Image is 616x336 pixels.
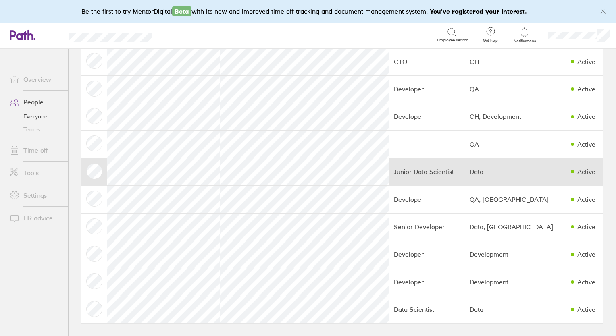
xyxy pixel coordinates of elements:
td: Developer [389,241,465,268]
td: CH [465,48,566,75]
a: Settings [3,187,68,203]
div: Active [577,168,595,175]
div: Active [577,223,595,230]
a: People [3,94,68,110]
div: Active [577,251,595,258]
a: Time off [3,142,68,158]
div: Active [577,85,595,93]
td: Senior Developer [389,213,465,241]
b: You've registered your interest. [430,7,527,15]
td: CTO [389,48,465,75]
div: Active [577,58,595,65]
td: Data [465,158,566,185]
a: Notifications [512,27,538,44]
a: Overview [3,71,68,87]
td: Developer [389,75,465,103]
div: Be the first to try MentorDigital with its new and improved time off tracking and document manage... [81,6,535,16]
td: Data, [GEOGRAPHIC_DATA] [465,213,566,241]
td: QA [465,75,566,103]
td: CH, Development [465,103,566,130]
td: Junior Data Scientist [389,158,465,185]
div: Active [577,278,595,286]
td: Development [465,241,566,268]
td: Developer [389,103,465,130]
td: Developer [389,186,465,213]
td: Data Scientist [389,296,465,323]
div: Search [174,31,195,38]
span: Notifications [512,39,538,44]
span: Beta [172,6,191,16]
a: HR advice [3,210,68,226]
a: Everyone [3,110,68,123]
div: Active [577,306,595,313]
div: Active [577,196,595,203]
a: Tools [3,165,68,181]
td: Developer [389,268,465,296]
td: QA, [GEOGRAPHIC_DATA] [465,186,566,213]
div: Active [577,113,595,120]
a: Teams [3,123,68,136]
td: Development [465,268,566,296]
div: Active [577,141,595,148]
span: Get help [477,38,504,43]
td: Data [465,296,566,323]
span: Employee search [437,38,468,43]
td: QA [465,131,566,158]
